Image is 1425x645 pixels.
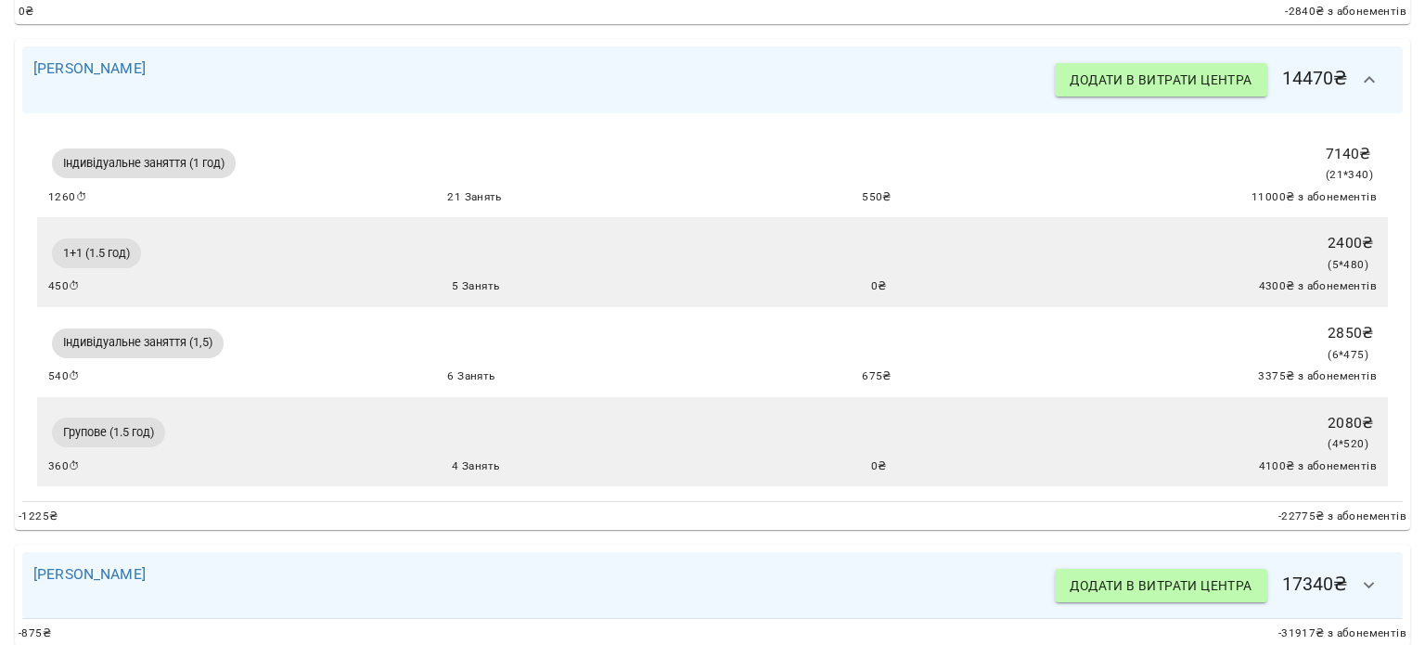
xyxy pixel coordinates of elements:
[48,188,87,207] span: 1260 ⏱
[19,625,51,643] span: -875 ₴
[1070,69,1252,91] span: Додати в витрати центра
[19,3,34,21] span: 0 ₴
[1259,277,1378,296] span: 4300 ₴ з абонементів
[871,277,887,296] span: 0 ₴
[1328,232,1373,254] p: 2400 ₴
[1285,3,1406,21] span: -2840 ₴ з абонементів
[1328,348,1368,361] span: ( 6 * 475 )
[447,368,494,386] span: 6 Занять
[48,458,81,476] span: 360 ⏱
[1252,188,1377,207] span: 11000 ₴ з абонементів
[52,155,236,172] span: Індивідуальне заняття (1 год)
[1328,258,1368,271] span: ( 5 * 480 )
[452,277,499,296] span: 5 Занять
[1055,58,1392,102] h6: 14470 ₴
[862,368,892,386] span: 675 ₴
[1259,458,1378,476] span: 4100 ₴ з абонементів
[1326,168,1373,181] span: ( 21 * 340 )
[862,188,892,207] span: 550 ₴
[33,565,146,583] a: [PERSON_NAME]
[19,508,58,526] span: -1225 ₴
[447,188,502,207] span: 21 Занять
[1055,569,1266,602] button: Додати в витрати центра
[48,277,81,296] span: 450 ⏱
[1258,368,1377,386] span: 3375 ₴ з абонементів
[33,59,146,77] a: [PERSON_NAME]
[1055,63,1266,97] button: Додати в витрати центра
[52,334,224,351] span: Індивідуальне заняття (1,5)
[52,245,141,262] span: 1+1 (1.5 год)
[1278,625,1406,643] span: -31917 ₴ з абонементів
[1328,412,1373,434] p: 2080 ₴
[1328,322,1373,344] p: 2850 ₴
[1326,143,1373,165] p: 7140 ₴
[1055,563,1392,608] h6: 17340 ₴
[52,424,165,441] span: Групове (1.5 год)
[1278,508,1406,526] span: -22775 ₴ з абонементів
[1070,574,1252,597] span: Додати в витрати центра
[871,458,887,476] span: 0 ₴
[48,368,81,386] span: 540 ⏱
[452,458,499,476] span: 4 Занять
[1328,437,1368,450] span: ( 4 * 520 )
